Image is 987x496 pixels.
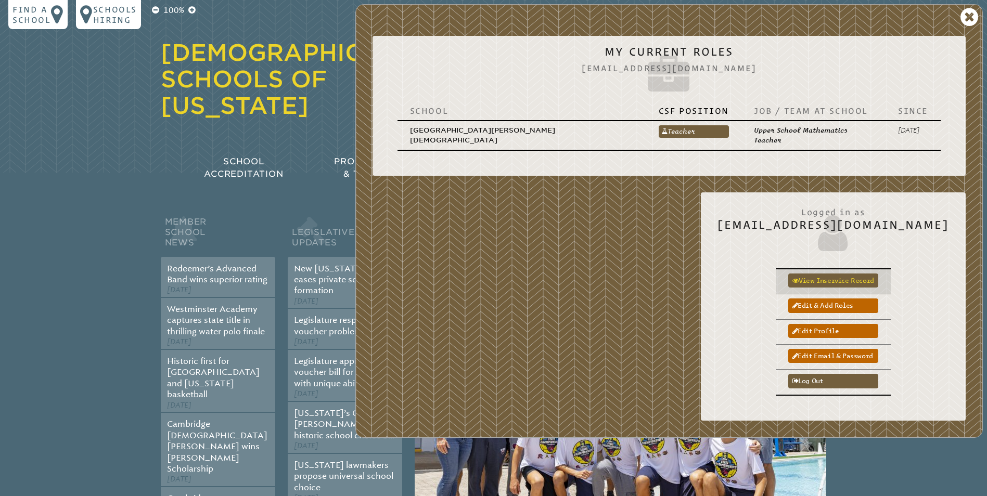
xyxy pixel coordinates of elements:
[294,315,387,336] a: Legislature responds to voucher problems
[167,475,191,484] span: [DATE]
[93,4,137,25] p: Schools Hiring
[294,297,318,306] span: [DATE]
[389,45,949,97] h2: My Current Roles
[161,4,186,17] p: 100%
[167,419,267,474] a: Cambridge [DEMOGRAPHIC_DATA][PERSON_NAME] wins [PERSON_NAME] Scholarship
[410,106,634,116] p: School
[898,106,928,116] p: Since
[294,337,318,346] span: [DATE]
[12,4,51,25] p: Find a school
[788,324,878,338] a: Edit profile
[167,285,191,294] span: [DATE]
[717,202,949,218] span: Logged in as
[754,125,873,146] p: Upper School Mathematics Teacher
[288,214,402,257] h2: Legislative Updates
[717,202,949,254] h2: [EMAIL_ADDRESS][DOMAIN_NAME]
[294,408,394,440] a: [US_STATE]’s Governor [PERSON_NAME] signs historic school choice bill
[788,273,878,288] a: View inservice record
[204,156,283,179] span: School Accreditation
[788,349,878,363] a: Edit email & password
[294,441,318,450] span: [DATE]
[294,389,318,398] span: [DATE]
[294,460,393,492] a: [US_STATE] lawmakers propose universal school choice
[161,39,456,119] a: [DEMOGRAPHIC_DATA] Schools of [US_STATE]
[294,264,380,296] a: New [US_STATE] law eases private school formation
[410,125,634,146] p: [GEOGRAPHIC_DATA][PERSON_NAME][DEMOGRAPHIC_DATA]
[167,401,191,410] span: [DATE]
[167,304,265,336] a: Westminster Academy captures state title in thrilling water polo finale
[788,298,878,312] a: Edit & add roles
[754,106,873,116] p: Job / Team at School
[294,356,391,388] a: Legislature approves voucher bill for students with unique abilities
[334,156,486,179] span: Professional Development & Teacher Certification
[659,106,729,116] p: CSF Position
[788,374,878,388] a: Log out
[659,125,729,138] a: Teacher
[167,264,267,284] a: Redeemer’s Advanced Band wins superior rating
[167,337,191,346] span: [DATE]
[167,356,260,399] a: Historic first for [GEOGRAPHIC_DATA] and [US_STATE] basketball
[898,125,928,135] p: [DATE]
[161,214,275,257] h2: Member School News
